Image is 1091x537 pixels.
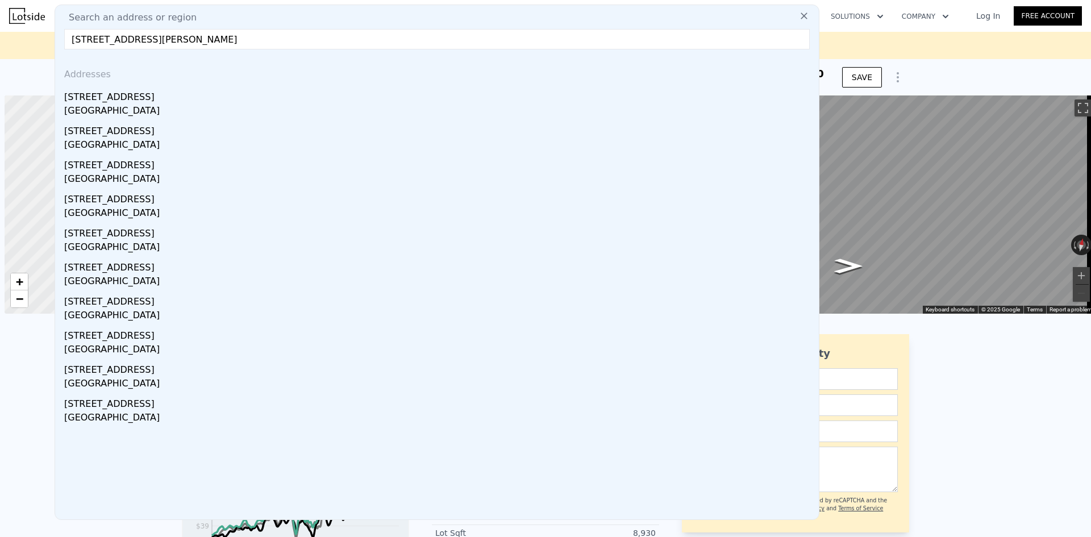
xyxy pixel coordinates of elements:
[64,29,810,49] input: Enter an address, city, region, neighborhood or zip code
[822,6,893,27] button: Solutions
[16,274,23,289] span: +
[64,104,814,120] div: [GEOGRAPHIC_DATA]
[196,522,209,530] tspan: $39
[981,306,1020,313] span: © 2025 Google
[60,11,197,24] span: Search an address or region
[64,206,814,222] div: [GEOGRAPHIC_DATA]
[842,67,882,88] button: SAVE
[1075,234,1088,256] button: Reset the view
[64,154,814,172] div: [STREET_ADDRESS]
[1027,306,1043,313] a: Terms
[64,290,814,309] div: [STREET_ADDRESS]
[838,505,883,511] a: Terms of Service
[64,138,814,154] div: [GEOGRAPHIC_DATA]
[60,59,814,86] div: Addresses
[9,8,45,24] img: Lotside
[64,188,814,206] div: [STREET_ADDRESS]
[1073,285,1090,302] button: Zoom out
[1073,267,1090,284] button: Zoom in
[822,255,874,277] path: Go East, W 5th St
[64,120,814,138] div: [STREET_ADDRESS]
[1014,6,1082,26] a: Free Account
[64,393,814,411] div: [STREET_ADDRESS]
[64,240,814,256] div: [GEOGRAPHIC_DATA]
[1071,235,1077,255] button: Rotate counterclockwise
[64,274,814,290] div: [GEOGRAPHIC_DATA]
[64,411,814,427] div: [GEOGRAPHIC_DATA]
[64,377,814,393] div: [GEOGRAPHIC_DATA]
[11,290,28,307] a: Zoom out
[11,273,28,290] a: Zoom in
[64,309,814,324] div: [GEOGRAPHIC_DATA]
[64,86,814,104] div: [STREET_ADDRESS]
[16,292,23,306] span: −
[886,66,909,89] button: Show Options
[64,256,814,274] div: [STREET_ADDRESS]
[64,324,814,343] div: [STREET_ADDRESS]
[64,172,814,188] div: [GEOGRAPHIC_DATA]
[893,6,958,27] button: Company
[767,497,898,521] div: This site is protected by reCAPTCHA and the Google and apply.
[64,359,814,377] div: [STREET_ADDRESS]
[926,306,975,314] button: Keyboard shortcuts
[64,222,814,240] div: [STREET_ADDRESS]
[963,10,1014,22] a: Log In
[64,343,814,359] div: [GEOGRAPHIC_DATA]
